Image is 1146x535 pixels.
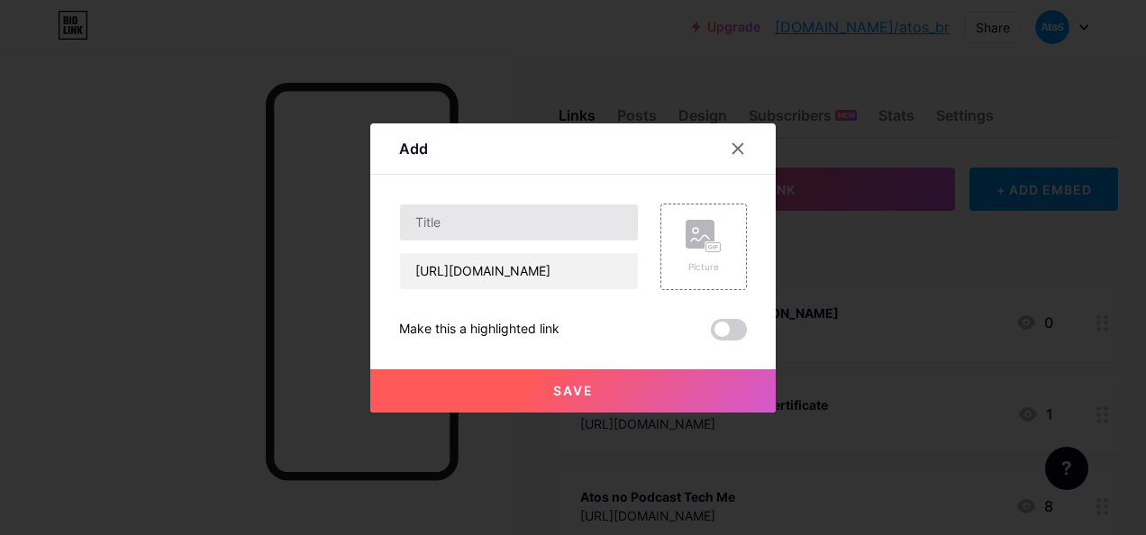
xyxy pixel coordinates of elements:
div: Picture [686,260,722,274]
input: Title [400,204,638,240]
input: URL [400,253,638,289]
button: Save [370,369,776,413]
span: Save [553,383,594,398]
div: Add [399,138,428,159]
div: Make this a highlighted link [399,319,559,340]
